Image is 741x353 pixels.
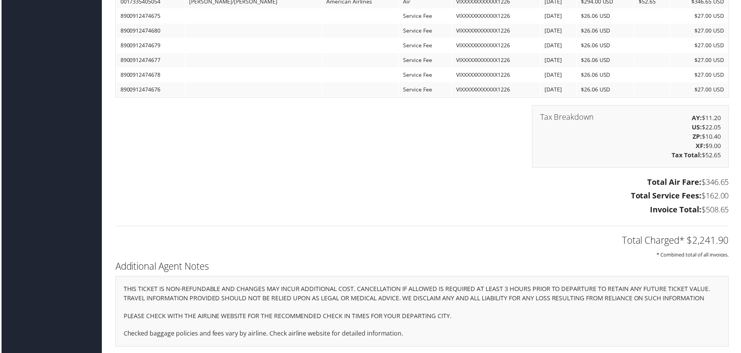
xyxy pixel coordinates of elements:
td: $27.00 USD [672,53,729,67]
div: $11.20 $22.05 $10.40 $9.00 $52.65 [533,106,731,169]
td: Service Fee [400,53,452,67]
td: [DATE] [541,68,577,82]
td: Service Fee [400,9,452,23]
td: $27.00 USD [672,68,729,82]
td: 8900912474675 [115,9,184,23]
td: $26.06 USD [578,9,636,23]
strong: Total Service Fees: [632,191,703,202]
td: 8900912474676 [115,83,184,97]
strong: US: [693,124,703,132]
td: VIXXXXXXXXXXXX1226 [453,9,541,23]
td: 8900912474677 [115,53,184,67]
td: Service Fee [400,68,452,82]
strong: XF: [697,142,707,151]
p: Checked baggage policies and fees vary by airline. Check airline website for detailed information. [122,330,722,340]
td: [DATE] [541,53,577,67]
td: $27.00 USD [672,24,729,38]
td: $27.00 USD [672,9,729,23]
strong: Invoice Total: [651,205,703,216]
td: 8900912474679 [115,39,184,53]
td: $26.06 USD [578,24,636,38]
p: PLEASE CHECK WITH THE AIRLINE WEBSITE FOR THE RECOMMENDED CHECK IN TIMES FOR YOUR DEPARTING CITY. [122,313,722,323]
td: $26.06 USD [578,83,636,97]
td: $26.06 USD [578,53,636,67]
td: [DATE] [541,9,577,23]
td: VIXXXXXXXXXXXX1226 [453,83,541,97]
td: [DATE] [541,39,577,53]
td: Service Fee [400,24,452,38]
div: THIS TICKET IS NON-REFUNDABLE AND CHANGES MAY INCUR ADDITIONAL COST. CANCELLATION IF ALLOWED IS R... [114,277,731,348]
td: [DATE] [541,83,577,97]
small: * Combined total of all invoices. [658,252,731,259]
td: [DATE] [541,24,577,38]
h3: $346.65 [114,177,731,188]
td: $27.00 USD [672,83,729,97]
td: Service Fee [400,39,452,53]
strong: Total Air Fare: [649,177,703,188]
td: $27.00 USD [672,39,729,53]
td: $26.06 USD [578,39,636,53]
td: VIXXXXXXXXXXXX1226 [453,53,541,67]
p: TRAVEL INFORMATION PROVIDED SHOULD NOT BE RELIED UPON AS LEGAL OR MEDICAL ADVICE. WE DISCLAIM ANY... [122,295,722,305]
strong: AY: [693,114,703,123]
td: Service Fee [400,83,452,97]
h3: $508.65 [114,205,731,216]
td: VIXXXXXXXXXXXX1226 [453,24,541,38]
h3: $162.00 [114,191,731,202]
h3: Tax Breakdown [541,114,595,122]
td: $26.06 USD [578,68,636,82]
strong: Tax Total: [673,152,703,160]
td: 8900912474680 [115,24,184,38]
td: 8900912474678 [115,68,184,82]
strong: ZP: [694,133,703,141]
h2: Total Charged* $2,241.90 [114,235,731,248]
td: VIXXXXXXXXXXXX1226 [453,68,541,82]
h2: Additional Agent Notes [114,261,731,274]
td: VIXXXXXXXXXXXX1226 [453,39,541,53]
